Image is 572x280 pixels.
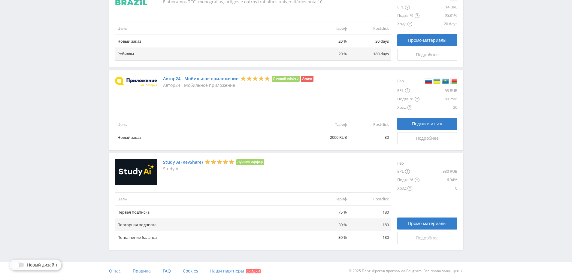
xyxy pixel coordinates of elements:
[183,262,198,280] a: Cookies
[397,49,457,61] a: Подробнее
[163,160,203,165] a: Study AI (RevShare)
[419,11,457,20] div: 95.31%
[397,132,457,144] a: Подробнее
[115,118,307,131] td: Цель
[397,87,419,95] div: EPL
[307,47,349,60] td: 20 %
[272,76,300,82] li: Лучший оффер
[246,269,261,273] span: Скидки
[349,231,391,244] td: 180
[109,262,121,280] a: О нас
[397,167,419,176] div: EPL
[115,35,307,48] td: Новый заказ
[397,3,419,11] div: EPL
[349,22,391,35] td: Postclick
[163,166,264,171] p: Study AI
[349,47,391,60] td: 180 days
[115,47,307,60] td: Ребиллы
[349,218,391,231] td: 180
[397,34,457,46] a: Промо-материалы
[307,131,349,144] td: 2000 RUB
[419,103,457,112] div: 30
[307,22,349,35] td: Тариф
[307,205,349,218] td: 75 %
[133,262,151,280] a: Правила
[408,221,446,226] span: Промо-материалы
[163,262,171,280] a: FAQ
[27,263,57,267] span: Новый дизайн
[109,268,121,274] span: О нас
[397,95,419,103] div: Подтв. %
[289,262,463,280] div: © 2025 Партнёрская программа Edugram. Все права защищены.
[115,22,307,35] td: Цель
[210,268,244,274] span: Наши партнеры
[163,83,313,88] p: Автор24 - Мобильное приложение
[133,268,151,274] span: Правила
[397,159,419,167] div: Гео
[115,231,307,244] td: Пополнение баланса
[301,76,313,82] li: Акция
[307,193,349,205] td: Тариф
[163,76,238,81] a: Автор24 - Мобильное приложение
[163,268,171,274] span: FAQ
[419,20,457,28] div: 20 days
[349,193,391,205] td: Postclick
[115,159,157,185] img: Study AI (RevShare)
[115,205,307,218] td: Первая подписка
[397,103,419,112] div: Холд
[307,118,349,131] td: Тариф
[397,11,419,20] div: Подтв. %
[307,231,349,244] td: 30 %
[204,159,235,165] div: 5 Stars
[419,3,457,11] div: 14 BRL
[397,118,457,130] button: Подключиться
[115,218,307,231] td: Повторная подписка
[183,268,198,274] span: Cookies
[416,236,439,240] span: Подробнее
[416,52,439,57] span: Подробнее
[408,38,446,43] span: Промо-материалы
[419,176,457,184] div: 6.34%
[397,232,457,244] a: Подробнее
[397,184,419,193] div: Холд
[412,121,442,126] span: Подключиться
[349,131,391,144] td: 30
[349,35,391,48] td: 30 days
[307,218,349,231] td: 30 %
[240,75,270,81] div: 5 Stars
[419,95,457,103] div: 80.75%
[397,20,419,28] div: Холд
[115,77,157,87] img: Автор24 - Мобильное приложение
[115,131,307,144] td: Новый заказ
[419,184,457,193] div: 0
[397,176,419,184] div: Подтв. %
[416,136,439,141] span: Подробнее
[419,167,457,176] div: 330 RUB
[419,87,457,95] div: 53 RUB
[115,193,307,205] td: Цель
[349,205,391,218] td: 180
[349,118,391,131] td: Postclick
[397,76,419,87] div: Гео
[210,262,261,280] a: Наши партнеры Скидки
[397,218,457,230] a: Промо-материалы
[307,35,349,48] td: 20 %
[236,159,264,165] li: Лучший оффер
